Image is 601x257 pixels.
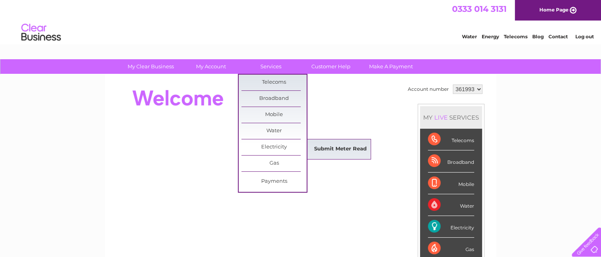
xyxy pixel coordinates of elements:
[241,139,307,155] a: Electricity
[482,34,499,39] a: Energy
[462,34,477,39] a: Water
[452,4,507,14] a: 0333 014 3131
[428,150,474,172] div: Broadband
[241,123,307,139] a: Water
[428,173,474,194] div: Mobile
[575,34,593,39] a: Log out
[548,34,568,39] a: Contact
[428,129,474,150] div: Telecoms
[433,114,449,121] div: LIVE
[406,83,451,96] td: Account number
[241,107,307,123] a: Mobile
[504,34,528,39] a: Telecoms
[238,59,303,74] a: Services
[118,59,183,74] a: My Clear Business
[532,34,544,39] a: Blog
[308,141,373,157] a: Submit Meter Read
[428,194,474,216] div: Water
[241,91,307,107] a: Broadband
[241,156,307,171] a: Gas
[420,106,482,129] div: MY SERVICES
[241,174,307,189] a: Payments
[114,4,488,38] div: Clear Business is a trading name of Verastar Limited (registered in [GEOGRAPHIC_DATA] No. 3667643...
[428,216,474,238] div: Electricity
[358,59,424,74] a: Make A Payment
[298,59,364,74] a: Customer Help
[241,75,307,90] a: Telecoms
[178,59,243,74] a: My Account
[21,21,61,45] img: logo.png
